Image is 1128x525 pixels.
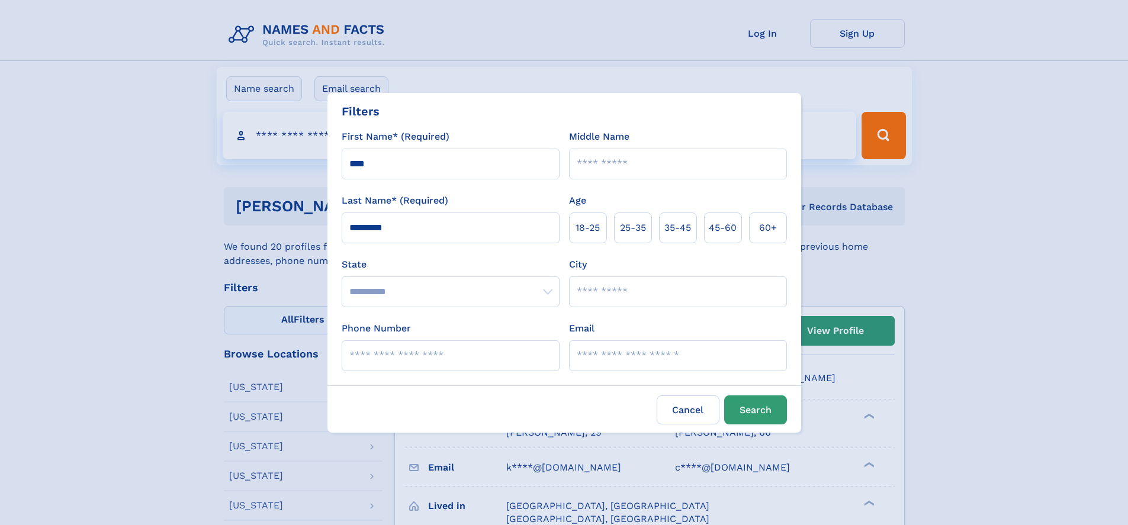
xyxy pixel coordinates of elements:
[342,130,449,144] label: First Name* (Required)
[569,257,587,272] label: City
[342,102,380,120] div: Filters
[620,221,646,235] span: 25‑35
[664,221,691,235] span: 35‑45
[569,321,594,336] label: Email
[342,257,560,272] label: State
[576,221,600,235] span: 18‑25
[342,321,411,336] label: Phone Number
[724,395,787,424] button: Search
[759,221,777,235] span: 60+
[569,194,586,208] label: Age
[569,130,629,144] label: Middle Name
[709,221,737,235] span: 45‑60
[657,395,719,424] label: Cancel
[342,194,448,208] label: Last Name* (Required)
